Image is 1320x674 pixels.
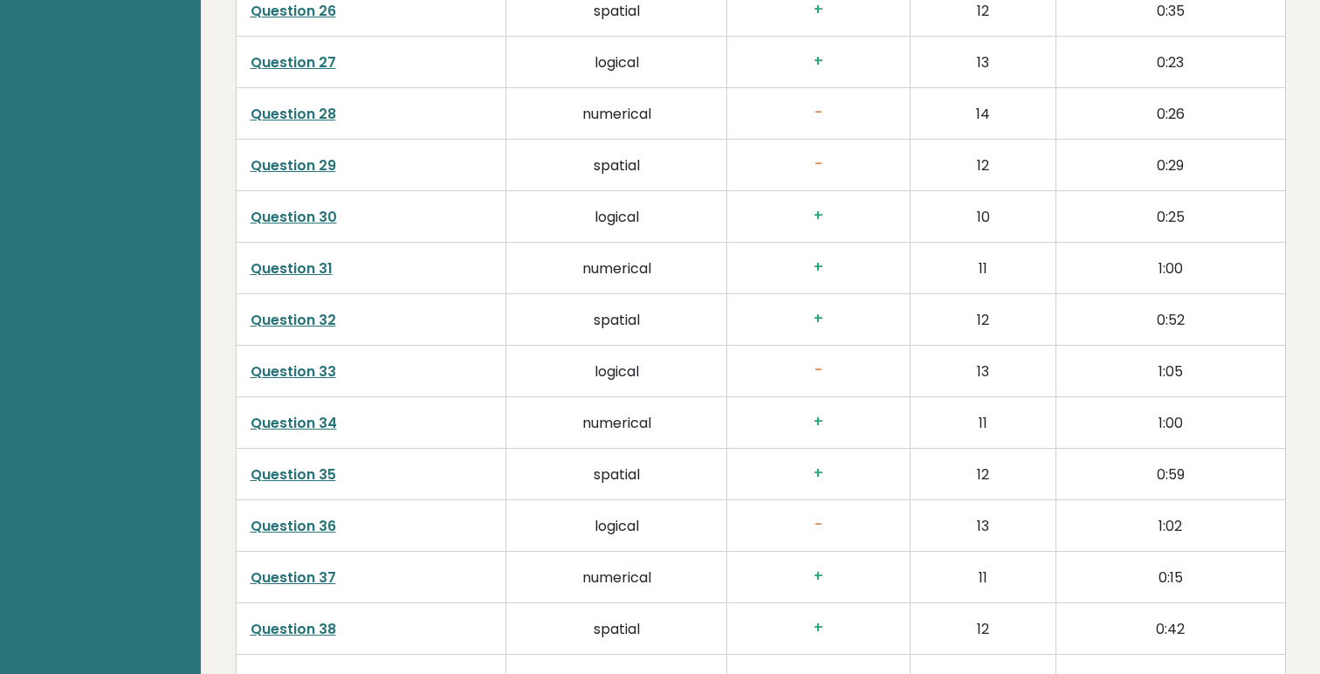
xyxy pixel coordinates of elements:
a: Question 30 [251,207,337,227]
td: 0:29 [1056,140,1285,191]
a: Question 35 [251,464,336,485]
td: 0:25 [1056,191,1285,243]
h3: + [741,207,896,225]
h3: + [741,258,896,277]
a: Question 27 [251,52,336,72]
td: numerical [506,88,727,140]
td: 12 [911,140,1056,191]
td: 0:59 [1056,449,1285,500]
h3: + [741,310,896,328]
td: 11 [911,397,1056,449]
td: 0:52 [1056,294,1285,346]
h3: - [741,516,896,534]
td: 12 [911,449,1056,500]
td: 13 [911,37,1056,88]
td: 12 [911,294,1056,346]
a: Question 29 [251,155,336,175]
td: 0:26 [1056,88,1285,140]
td: logical [506,37,727,88]
td: 1:05 [1056,346,1285,397]
a: Question 37 [251,567,336,588]
a: Question 34 [251,413,337,433]
h3: - [741,361,896,380]
td: 0:15 [1056,552,1285,603]
h3: + [741,52,896,71]
td: 1:00 [1056,397,1285,449]
td: logical [506,500,727,552]
td: 11 [911,552,1056,603]
h3: - [741,155,896,174]
td: 13 [911,500,1056,552]
td: 13 [911,346,1056,397]
h3: + [741,1,896,19]
td: numerical [506,552,727,603]
td: 10 [911,191,1056,243]
h3: - [741,104,896,122]
a: Question 31 [251,258,333,279]
td: spatial [506,140,727,191]
a: Question 36 [251,516,336,536]
h3: + [741,413,896,431]
a: Question 38 [251,619,336,639]
td: spatial [506,294,727,346]
td: numerical [506,243,727,294]
td: 1:00 [1056,243,1285,294]
a: Question 26 [251,1,336,21]
td: 12 [911,603,1056,655]
td: 14 [911,88,1056,140]
h3: + [741,464,896,483]
h3: + [741,567,896,586]
a: Question 32 [251,310,336,330]
td: logical [506,191,727,243]
a: Question 28 [251,104,336,124]
td: spatial [506,603,727,655]
td: 11 [911,243,1056,294]
td: 0:42 [1056,603,1285,655]
td: 0:23 [1056,37,1285,88]
td: logical [506,346,727,397]
a: Question 33 [251,361,336,382]
td: 1:02 [1056,500,1285,552]
h3: + [741,619,896,637]
td: spatial [506,449,727,500]
td: numerical [506,397,727,449]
